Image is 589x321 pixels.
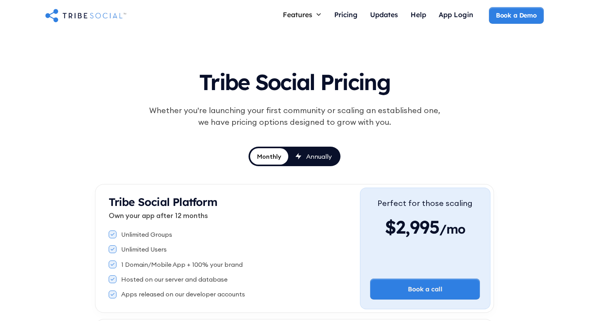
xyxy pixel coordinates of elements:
h1: Tribe Social Pricing [114,62,475,98]
div: Unlimited Users [121,245,167,254]
div: Monthly [257,152,281,161]
div: Annually [306,152,332,161]
span: /mo [439,221,466,241]
div: Perfect for those scaling [377,197,473,209]
div: $2,995 [377,215,473,239]
strong: Tribe Social Platform [109,195,217,209]
div: Pricing [334,10,358,19]
a: Help [404,7,432,24]
div: Updates [370,10,398,19]
div: Apps released on our developer accounts [121,290,245,298]
div: Hosted on our server and database [121,275,227,284]
div: Unlimited Groups [121,230,172,239]
div: 1 Domain/Mobile App + 100% your brand [121,260,243,269]
p: Own your app after 12 months [109,210,360,221]
div: Features [283,10,312,19]
a: Updates [364,7,404,24]
a: Book a call [370,278,480,300]
a: App Login [432,7,480,24]
div: App Login [439,10,473,19]
a: Pricing [328,7,364,24]
div: Whether you're launching your first community or scaling an established one, we have pricing opti... [145,105,444,128]
a: Book a Demo [489,7,544,23]
div: Help [411,10,426,19]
